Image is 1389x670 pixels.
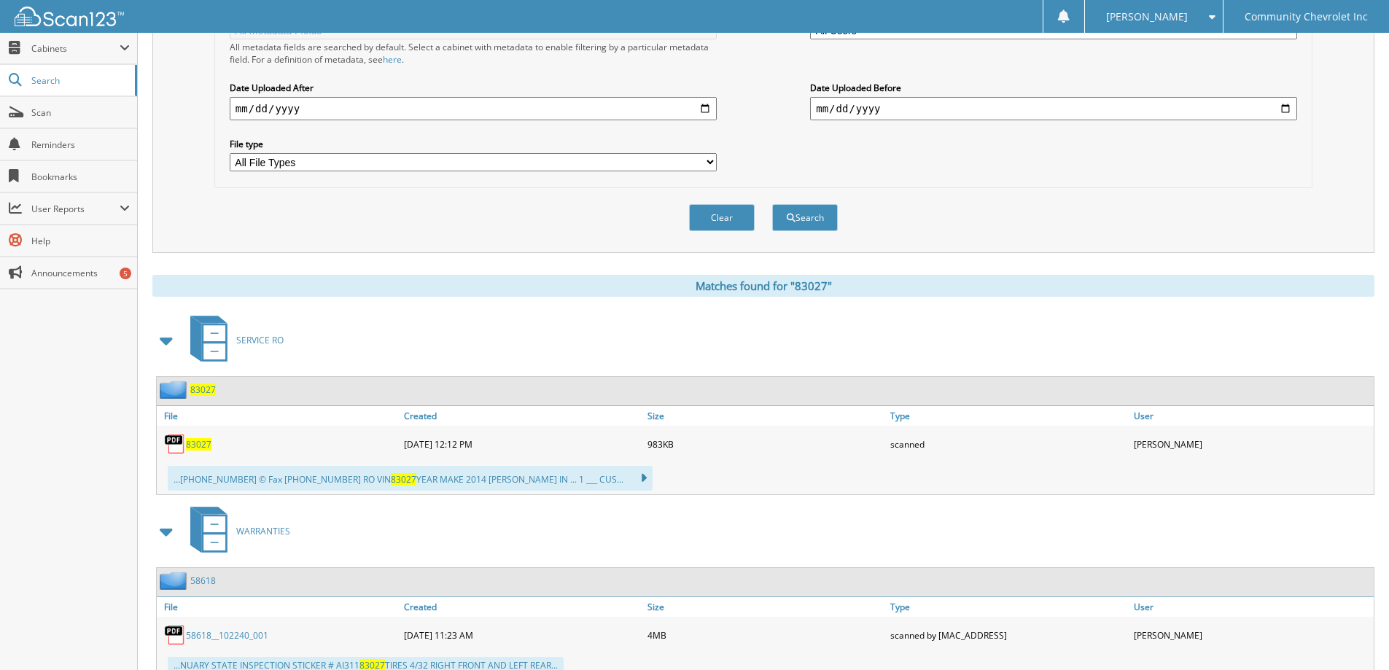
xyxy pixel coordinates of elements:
span: Scan [31,106,130,119]
div: 983KB [644,429,887,459]
span: Search [31,74,128,87]
a: File [157,597,400,617]
div: [DATE] 12:12 PM [400,429,644,459]
input: end [810,97,1297,120]
a: 58618 [190,574,216,587]
span: Bookmarks [31,171,130,183]
span: Cabinets [31,42,120,55]
a: Created [400,597,644,617]
img: PDF.png [164,433,186,455]
a: SERVICE RO [182,311,284,369]
label: File type [230,138,717,150]
div: scanned by [MAC_ADDRESS] [887,620,1130,650]
input: start [230,97,717,120]
span: SERVICE RO [236,334,284,346]
a: User [1130,597,1374,617]
div: Matches found for "83027" [152,275,1374,297]
label: Date Uploaded Before [810,82,1297,94]
button: Search [772,204,838,231]
img: folder2.png [160,572,190,590]
div: 5 [120,268,131,279]
a: 83027 [190,383,216,396]
img: PDF.png [164,624,186,646]
span: Help [31,235,130,247]
div: ...[PHONE_NUMBER] © Fax [PHONE_NUMBER] RO VIN YEAR MAKE 2014 [PERSON_NAME] IN ... 1 ___ CUS... [168,466,653,491]
div: [PERSON_NAME] [1130,620,1374,650]
span: User Reports [31,203,120,215]
a: WARRANTIES [182,502,290,560]
div: All metadata fields are searched by default. Select a cabinet with metadata to enable filtering b... [230,41,717,66]
a: Size [644,406,887,426]
span: [PERSON_NAME] [1106,12,1188,21]
a: File [157,406,400,426]
a: Type [887,406,1130,426]
a: 83027 [186,438,211,451]
span: Reminders [31,139,130,151]
a: Created [400,406,644,426]
a: Size [644,597,887,617]
a: User [1130,406,1374,426]
button: Clear [689,204,755,231]
span: Community Chevrolet Inc [1245,12,1368,21]
div: [DATE] 11:23 AM [400,620,644,650]
a: 58618__102240_001 [186,629,268,642]
img: folder2.png [160,381,190,399]
img: scan123-logo-white.svg [15,7,124,26]
div: [PERSON_NAME] [1130,429,1374,459]
div: 4MB [644,620,887,650]
a: here [383,53,402,66]
label: Date Uploaded After [230,82,717,94]
span: Announcements [31,267,130,279]
a: Type [887,597,1130,617]
span: WARRANTIES [236,525,290,537]
div: scanned [887,429,1130,459]
span: 83027 [391,473,416,486]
